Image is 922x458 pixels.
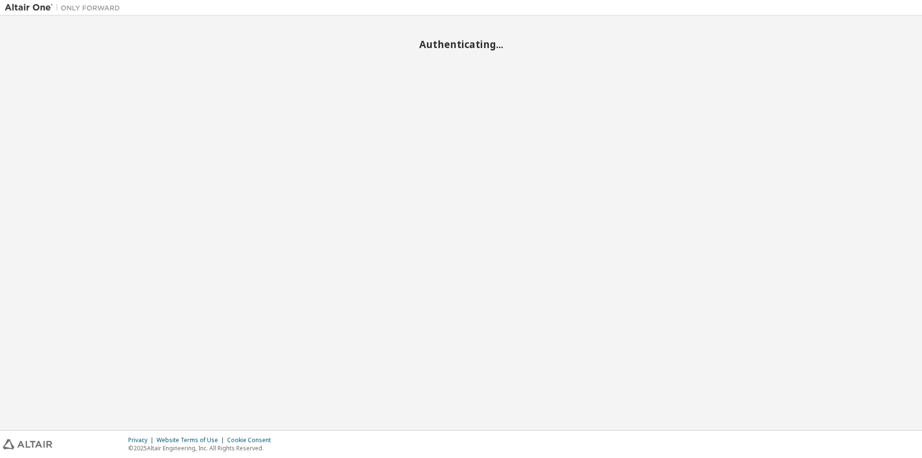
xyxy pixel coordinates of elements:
div: Website Terms of Use [157,436,227,444]
img: Altair One [5,3,125,12]
h2: Authenticating... [5,38,917,50]
div: Privacy [128,436,157,444]
img: altair_logo.svg [3,439,52,449]
div: Cookie Consent [227,436,277,444]
p: © 2025 Altair Engineering, Inc. All Rights Reserved. [128,444,277,452]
